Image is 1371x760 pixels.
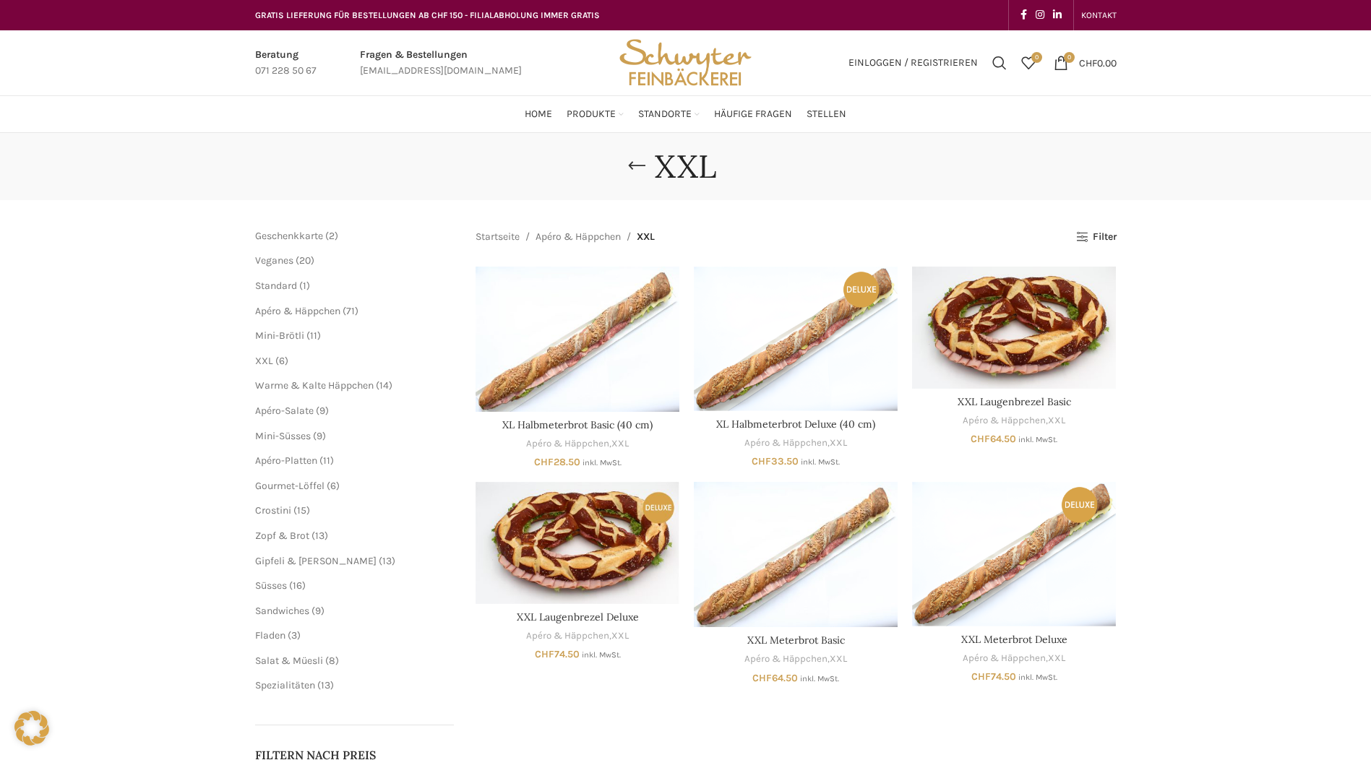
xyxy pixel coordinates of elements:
span: GRATIS LIEFERUNG FÜR BESTELLUNGEN AB CHF 150 - FILIALABHOLUNG IMMER GRATIS [255,10,600,20]
span: KONTAKT [1081,10,1117,20]
span: CHF [1079,56,1097,69]
a: Apéro-Platten [255,454,317,467]
span: Stellen [807,108,846,121]
a: Salat & Müesli [255,655,323,667]
span: 13 [321,679,330,691]
span: Häufige Fragen [714,108,792,121]
span: CHF [752,672,772,684]
bdi: 64.50 [971,433,1016,445]
a: Spezialitäten [255,679,315,691]
a: Geschenkkarte [255,230,323,242]
span: 3 [291,629,297,642]
a: Sandwiches [255,605,309,617]
span: 71 [346,305,355,317]
a: Häufige Fragen [714,100,792,129]
a: Filter [1076,231,1116,243]
span: Crostini [255,504,291,517]
a: Gourmet-Löffel [255,480,325,492]
small: inkl. MwSt. [1018,673,1057,682]
a: XL Halbmeterbrot Deluxe (40 cm) [716,418,875,431]
a: Apéro-Salate [255,405,314,417]
div: Meine Wunschliste [1014,48,1043,77]
span: 9 [315,605,321,617]
a: XL Halbmeterbrot Deluxe (40 cm) [694,267,898,410]
h1: XXL [655,147,716,186]
div: , [694,652,898,666]
bdi: 64.50 [752,672,798,684]
a: Gipfeli & [PERSON_NAME] [255,555,377,567]
a: Stellen [807,100,846,129]
a: Mini-Brötli [255,329,304,342]
a: Fladen [255,629,285,642]
span: 6 [330,480,336,492]
span: 14 [379,379,389,392]
a: XXL Meterbrot Basic [747,634,845,647]
bdi: 28.50 [534,456,580,468]
a: XXL Laugenbrezel Deluxe [476,482,679,604]
a: Site logo [614,56,756,68]
span: 9 [317,430,322,442]
bdi: 74.50 [535,648,580,660]
span: Standorte [638,108,692,121]
small: inkl. MwSt. [1018,435,1057,444]
span: 6 [279,355,285,367]
a: Apéro & Häppchen [255,305,340,317]
a: 0 [1014,48,1043,77]
span: Home [525,108,552,121]
a: Apéro & Häppchen [526,437,609,451]
a: Apéro & Häppchen [536,229,621,245]
a: Instagram social link [1031,5,1049,25]
a: XXL Meterbrot Deluxe [912,482,1116,626]
small: inkl. MwSt. [801,457,840,467]
span: 11 [310,329,317,342]
a: Startseite [476,229,520,245]
span: 20 [299,254,311,267]
a: XXL [611,437,629,451]
a: KONTAKT [1081,1,1117,30]
a: 0 CHF0.00 [1046,48,1124,77]
span: 13 [315,530,325,542]
span: 11 [323,454,330,467]
a: XXL [1048,414,1065,428]
span: 0 [1064,52,1075,63]
a: XXL Meterbrot Deluxe [961,633,1067,646]
a: Apéro & Häppchen [963,414,1046,428]
a: XXL [1048,652,1065,665]
a: Apéro & Häppchen [744,652,828,666]
span: CHF [971,670,991,683]
a: Infobox link [255,47,317,79]
span: CHF [971,433,990,445]
a: XXL [611,629,629,643]
span: Mini-Süsses [255,430,311,442]
a: XXL Laugenbrezel Basic [912,267,1116,389]
div: , [694,436,898,450]
span: 0 [1031,52,1042,63]
a: Apéro & Häppchen [963,652,1046,665]
a: Suchen [985,48,1014,77]
span: XXL [255,355,273,367]
a: Standorte [638,100,700,129]
span: Veganes [255,254,293,267]
a: XXL Laugenbrezel Basic [958,395,1071,408]
small: inkl. MwSt. [582,650,621,660]
bdi: 33.50 [752,455,799,467]
a: Home [525,100,552,129]
span: 9 [319,405,325,417]
a: Apéro & Häppchen [526,629,609,643]
span: CHF [535,648,554,660]
bdi: 0.00 [1079,56,1117,69]
a: Warme & Kalte Häppchen [255,379,374,392]
a: Standard [255,280,297,292]
div: Secondary navigation [1074,1,1124,30]
nav: Breadcrumb [476,229,655,245]
span: 16 [293,579,302,592]
a: Go back [619,152,655,181]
